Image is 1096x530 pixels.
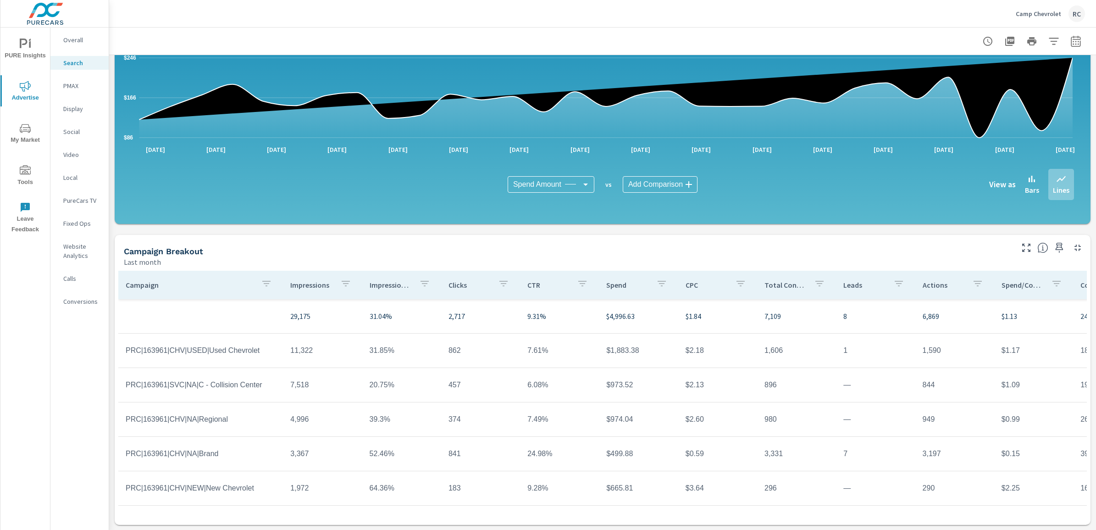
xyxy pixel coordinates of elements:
td: 457 [441,374,520,396]
p: Lines [1053,184,1069,195]
td: $2.18 [678,339,757,362]
p: $4,996.63 [606,311,670,322]
td: $499.88 [599,442,678,465]
text: $166 [124,95,136,101]
p: Website Analytics [63,242,101,260]
td: 6.08% [520,374,599,396]
td: 183 [441,477,520,500]
p: 7,109 [764,311,829,322]
span: Save this to your personalized report [1052,240,1067,255]
p: [DATE] [746,145,778,154]
td: 949 [915,408,994,431]
p: Camp Chevrolet [1016,10,1061,18]
div: Spend Amount [508,176,594,193]
p: [DATE] [625,145,657,154]
p: vs [594,180,623,189]
td: 20.75% [362,374,441,396]
div: Conversions [50,295,109,308]
td: 24.98% [520,442,599,465]
div: Fixed Ops [50,217,109,230]
td: 4,996 [283,408,362,431]
td: $1,883.38 [599,339,678,362]
p: $1.84 [686,311,750,322]
td: $973.52 [599,374,678,396]
p: 8 [843,311,908,322]
p: 2,717 [448,311,513,322]
p: Spend [606,280,648,290]
td: $3.64 [678,477,757,500]
text: $246 [124,55,136,61]
p: Total Conversions [764,280,807,290]
td: 52.46% [362,442,441,465]
td: 1,972 [283,477,362,500]
td: $0.99 [994,408,1073,431]
div: PMAX [50,79,109,93]
p: CPC [686,280,728,290]
td: 31.85% [362,339,441,362]
td: 3,331 [757,442,836,465]
div: PureCars TV [50,194,109,207]
td: PRC|163961|CHV|NEW|New Chevrolet [118,477,283,500]
p: Calls [63,274,101,283]
td: 7 [836,442,915,465]
p: 29,175 [290,311,354,322]
h6: View as [989,180,1016,189]
td: $2.25 [994,477,1073,500]
p: Search [63,58,101,67]
td: 862 [441,339,520,362]
td: PRC|163961|CHV|NA|Brand [118,442,283,465]
div: Website Analytics [50,240,109,262]
p: [DATE] [928,145,960,154]
button: Select Date Range [1067,32,1085,50]
td: — [836,374,915,396]
p: 6,869 [923,311,987,322]
button: Print Report [1023,32,1041,50]
div: Overall [50,33,109,47]
td: 296 [757,477,836,500]
td: 7.49% [520,408,599,431]
div: Video [50,148,109,162]
p: PMAX [63,81,101,90]
p: CTR [527,280,570,290]
div: nav menu [0,28,50,239]
td: 1,606 [757,339,836,362]
td: 39.3% [362,408,441,431]
h5: Campaign Breakout [124,246,203,256]
p: Actions [923,280,965,290]
button: Make Fullscreen [1019,240,1034,255]
p: [DATE] [564,145,596,154]
p: Bars [1025,184,1039,195]
span: PURE Insights [3,39,47,61]
p: [DATE] [260,145,293,154]
td: PRC|163961|CHV|USED|Used Chevrolet [118,339,283,362]
p: [DATE] [382,145,414,154]
td: 374 [441,408,520,431]
p: [DATE] [867,145,899,154]
p: Video [63,150,101,159]
td: 844 [915,374,994,396]
td: — [836,408,915,431]
td: 64.36% [362,477,441,500]
td: PRC|163961|SVC|NA|C - Collision Center [118,374,283,396]
p: Last month [124,257,161,268]
p: $1.13 [1002,311,1066,322]
div: Local [50,171,109,184]
span: This is a summary of Search performance results by campaign. Each column can be sorted. [1037,242,1048,253]
p: 9.31% [527,311,592,322]
p: Impression Share [370,280,412,290]
td: $1.09 [994,374,1073,396]
button: Apply Filters [1045,32,1063,50]
td: $0.15 [994,442,1073,465]
p: [DATE] [1049,145,1081,154]
td: $2.13 [678,374,757,396]
p: Overall [63,35,101,45]
td: 9.28% [520,477,599,500]
p: Local [63,173,101,182]
p: [DATE] [807,145,839,154]
p: Fixed Ops [63,219,101,228]
td: 980 [757,408,836,431]
td: $665.81 [599,477,678,500]
p: Clicks [448,280,491,290]
span: Leave Feedback [3,202,47,235]
p: Campaign [126,280,254,290]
